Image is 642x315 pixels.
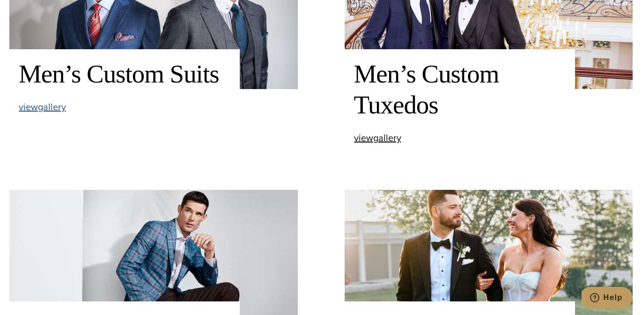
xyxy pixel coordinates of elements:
span: view gallery [19,100,66,114]
h2: Men’s Custom Suits [19,59,230,90]
iframe: Opens a widget where you can chat to one of our agents [582,287,633,310]
h2: Men’s Custom Tuxedos [354,59,566,120]
span: view gallery [354,131,401,145]
a: viewgallery [354,133,401,143]
a: viewgallery [19,102,66,112]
